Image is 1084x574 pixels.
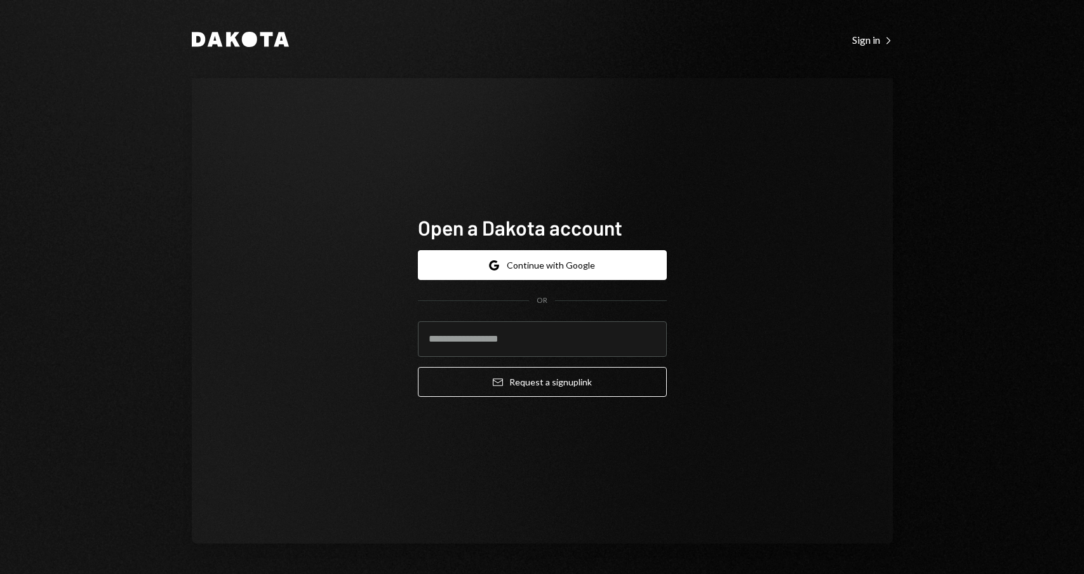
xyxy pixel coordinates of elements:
[852,34,893,46] div: Sign in
[418,250,667,280] button: Continue with Google
[418,215,667,240] h1: Open a Dakota account
[537,295,547,306] div: OR
[852,32,893,46] a: Sign in
[418,367,667,397] button: Request a signuplink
